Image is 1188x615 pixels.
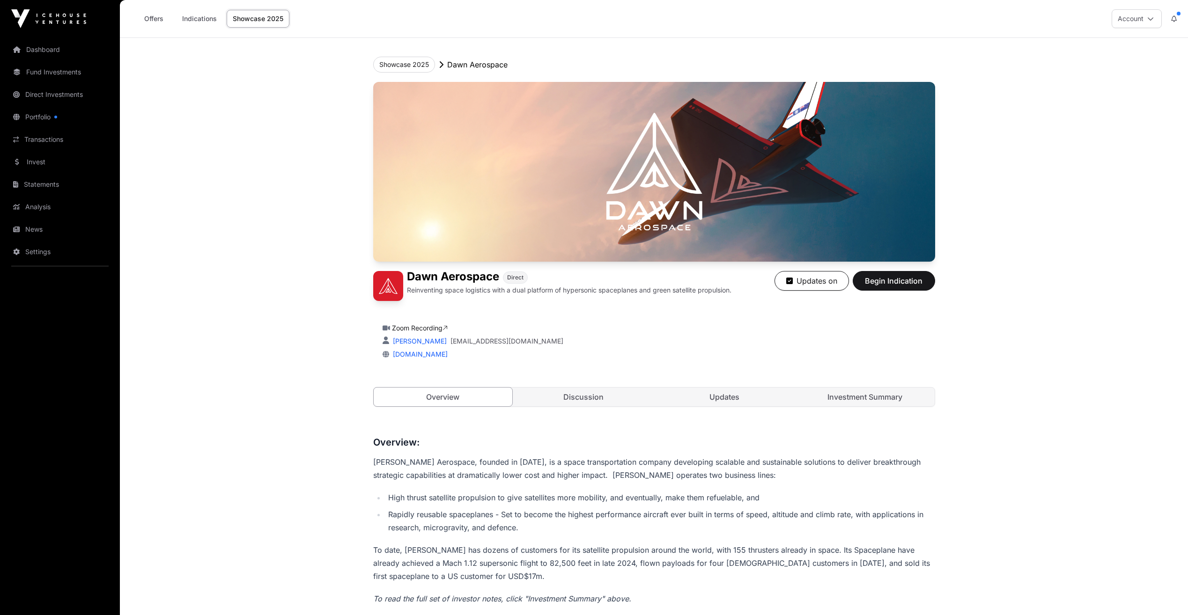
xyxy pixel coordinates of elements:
[407,286,731,295] p: Reinventing space logistics with a dual platform of hypersonic spaceplanes and green satellite pr...
[7,242,112,262] a: Settings
[796,388,935,406] a: Investment Summary
[450,337,563,346] a: [EMAIL_ADDRESS][DOMAIN_NAME]
[373,543,935,583] p: To date, [PERSON_NAME] has dozens of customers for its satellite propulsion around the world, wit...
[385,508,935,534] li: Rapidly reusable spaceplanes - Set to become the highest performance aircraft ever built in terms...
[389,350,448,358] a: [DOMAIN_NAME]
[373,455,935,482] p: [PERSON_NAME] Aerospace, founded in [DATE], is a space transportation company developing scalable...
[864,275,923,286] span: Begin Indication
[373,82,935,262] img: Dawn Aerospace
[7,39,112,60] a: Dashboard
[135,10,172,28] a: Offers
[853,271,935,291] button: Begin Indication
[374,388,935,406] nav: Tabs
[7,62,112,82] a: Fund Investments
[7,84,112,105] a: Direct Investments
[373,387,513,407] a: Overview
[7,197,112,217] a: Analysis
[655,388,794,406] a: Updates
[373,435,935,450] h3: Overview:
[373,57,435,73] button: Showcase 2025
[7,107,112,127] a: Portfolio
[447,59,508,70] p: Dawn Aerospace
[7,129,112,150] a: Transactions
[7,174,112,195] a: Statements
[507,274,524,281] span: Direct
[1141,570,1188,615] iframe: Chat Widget
[227,10,289,28] a: Showcase 2025
[391,337,447,345] a: [PERSON_NAME]
[775,271,849,291] button: Updates on
[11,9,86,28] img: Icehouse Ventures Logo
[1112,9,1162,28] button: Account
[7,219,112,240] a: News
[392,324,448,332] a: Zoom Recording
[514,388,653,406] a: Discussion
[373,594,631,603] em: To read the full set of investor notes, click "Investment Summary" above.
[373,271,403,301] img: Dawn Aerospace
[853,280,935,290] a: Begin Indication
[176,10,223,28] a: Indications
[385,491,935,504] li: High thrust satellite propulsion to give satellites more mobility, and eventually, make them refu...
[407,271,499,284] h1: Dawn Aerospace
[7,152,112,172] a: Invest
